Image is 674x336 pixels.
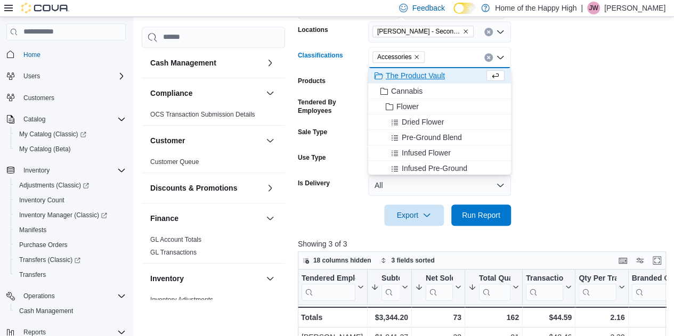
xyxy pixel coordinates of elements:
button: The Product Vault [368,68,511,84]
span: Infused Flower [402,147,451,158]
a: My Catalog (Beta) [15,143,75,155]
span: Customers [19,91,126,104]
div: Subtotal [381,273,400,283]
div: Transaction Average [526,273,563,300]
label: Products [298,77,326,85]
a: Transfers [15,268,50,281]
span: Catalog [23,115,45,124]
button: Cannabis [368,84,511,99]
button: Users [2,69,130,84]
button: Catalog [19,113,50,126]
span: Purchase Orders [19,241,68,249]
button: 3 fields sorted [376,254,438,267]
a: Purchase Orders [15,239,72,251]
div: 2.16 [579,311,624,324]
button: Inventory [150,273,262,284]
button: Inventory Count [11,193,130,208]
span: Customers [23,94,54,102]
button: Display options [634,254,646,267]
button: Infused Flower [368,145,511,161]
label: Is Delivery [298,179,330,187]
button: Compliance [150,88,262,99]
span: Accessories [372,51,425,63]
span: Customer Queue [150,158,199,166]
div: Net Sold [426,273,453,300]
button: Compliance [264,87,277,100]
span: Home [19,48,126,61]
label: Locations [298,26,328,34]
button: Home [2,47,130,62]
h3: Cash Management [150,58,216,68]
a: My Catalog (Classic) [11,127,130,142]
button: Clear input [484,53,493,62]
div: 73 [415,311,461,324]
span: Inventory [19,164,126,177]
span: [PERSON_NAME] - Second Ave - Prairie Records [377,26,460,37]
button: Transfers [11,267,130,282]
span: Purchase Orders [15,239,126,251]
span: Catalog [19,113,126,126]
div: Finance [142,233,285,263]
button: Inventory [264,272,277,285]
button: 18 columns hidden [298,254,376,267]
span: 18 columns hidden [313,256,371,265]
span: Feedback [412,3,444,13]
button: Keyboard shortcuts [616,254,629,267]
span: Transfers (Classic) [15,253,126,266]
div: Net Sold [426,273,453,283]
span: Inventory Manager (Classic) [19,211,107,219]
button: Discounts & Promotions [150,183,262,193]
div: Compliance [142,108,285,125]
span: Adjustments (Classic) [19,181,89,190]
a: OCS Transaction Submission Details [150,111,255,118]
button: Remove Warman - Second Ave - Prairie Records from selection in this group [462,28,469,35]
div: $3,344.20 [371,311,408,324]
span: Adjustments (Classic) [15,179,126,192]
span: Accessories [377,52,412,62]
p: Home of the Happy High [495,2,576,14]
span: Home [23,51,40,59]
div: Tendered Employee [302,273,355,300]
span: 3 fields sorted [391,256,434,265]
div: Tendered Employee [302,273,355,283]
div: Total Quantity [479,273,510,283]
p: Showing 3 of 3 [298,239,670,249]
button: Inventory [2,163,130,178]
button: Cash Management [150,58,262,68]
div: Jacob Williams [587,2,600,14]
a: Inventory Adjustments [150,296,213,304]
button: Open list of options [496,28,505,36]
span: Pre-Ground Blend [402,132,462,143]
span: Inventory Count [19,196,64,204]
button: Infused Pre-Ground [368,161,511,176]
p: | [581,2,583,14]
h3: Customer [150,135,185,146]
input: Dark Mode [453,3,476,14]
div: Subtotal [381,273,400,300]
button: Net Sold [415,273,461,300]
h3: Inventory [150,273,184,284]
label: Sale Type [298,128,327,136]
span: Manifests [19,226,46,234]
span: Cash Management [19,307,73,315]
button: Clear input [484,28,493,36]
span: Inventory Count [15,194,126,207]
button: Dried Flower [368,114,511,130]
a: Adjustments (Classic) [11,178,130,193]
a: Transfers (Classic) [15,253,85,266]
div: Total Quantity [479,273,510,300]
button: Customers [2,90,130,105]
button: Subtotal [371,273,408,300]
span: The Product Vault [386,70,445,81]
div: Qty Per Transaction [579,273,616,300]
button: Inventory [19,164,54,177]
label: Classifications [298,51,343,60]
a: Customers [19,92,59,104]
div: Totals [301,311,364,324]
span: My Catalog (Beta) [19,145,71,153]
button: Enter fullscreen [651,254,663,267]
button: Total Quantity [468,273,519,300]
span: Manifests [15,224,126,236]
